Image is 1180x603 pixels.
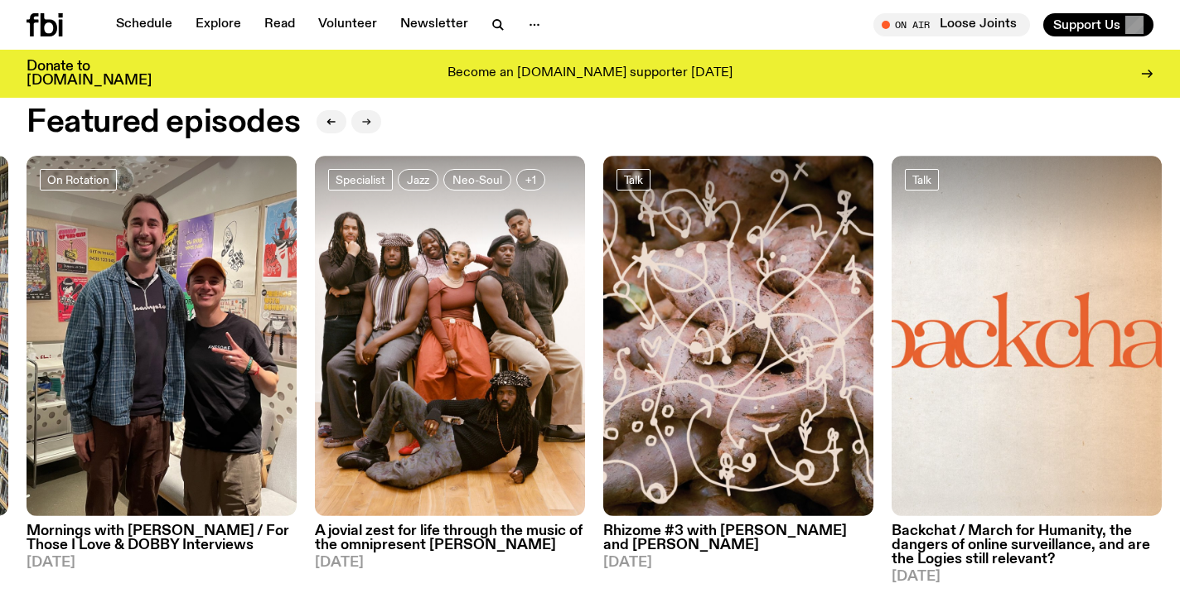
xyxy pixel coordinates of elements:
p: Become an [DOMAIN_NAME] supporter [DATE] [447,66,733,81]
button: On AirLoose Joints [873,13,1030,36]
span: Support Us [1053,17,1120,32]
span: Specialist [336,173,385,186]
a: Mornings with [PERSON_NAME] / For Those I Love & DOBBY Interviews[DATE] [27,516,297,570]
a: Newsletter [390,13,478,36]
img: DOBBY and Ben in the fbi.radio studio, standing in front of some tour posters [27,156,297,516]
span: Neo-Soul [452,173,502,186]
a: A jovial zest for life through the music of the omnipresent [PERSON_NAME][DATE] [315,516,585,570]
span: Talk [624,173,643,186]
a: Jazz [398,169,438,191]
span: [DATE] [315,556,585,570]
span: Talk [912,173,931,186]
a: Explore [186,13,251,36]
a: Read [254,13,305,36]
span: [DATE] [892,570,1162,584]
h2: Featured episodes [27,108,300,137]
h3: Donate to [DOMAIN_NAME] [27,60,152,88]
span: +1 [525,173,536,186]
h3: Backchat / March for Humanity, the dangers of online surveillance, and are the Logies still relev... [892,524,1162,567]
img: All seven members of Kokoroko either standing, sitting or spread out on the ground. They are hudd... [315,156,585,516]
a: Schedule [106,13,182,36]
h3: Rhizome #3 with [PERSON_NAME] and [PERSON_NAME] [603,524,873,552]
a: Talk [905,169,939,191]
a: Backchat / March for Humanity, the dangers of online surveillance, and are the Logies still relev... [892,516,1162,584]
a: On Rotation [40,169,117,191]
a: Volunteer [308,13,387,36]
button: Support Us [1043,13,1153,36]
a: Rhizome #3 with [PERSON_NAME] and [PERSON_NAME][DATE] [603,516,873,570]
h3: Mornings with [PERSON_NAME] / For Those I Love & DOBBY Interviews [27,524,297,552]
a: Talk [617,169,650,191]
span: [DATE] [603,556,873,570]
span: On Rotation [47,173,109,186]
span: Jazz [407,173,429,186]
a: Neo-Soul [443,169,511,191]
h3: A jovial zest for life through the music of the omnipresent [PERSON_NAME] [315,524,585,552]
span: [DATE] [27,556,297,570]
a: Specialist [328,169,393,191]
button: +1 [516,169,545,191]
img: A close up picture of a bunch of ginger roots. Yellow squiggles with arrows, hearts and dots are ... [603,156,873,516]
